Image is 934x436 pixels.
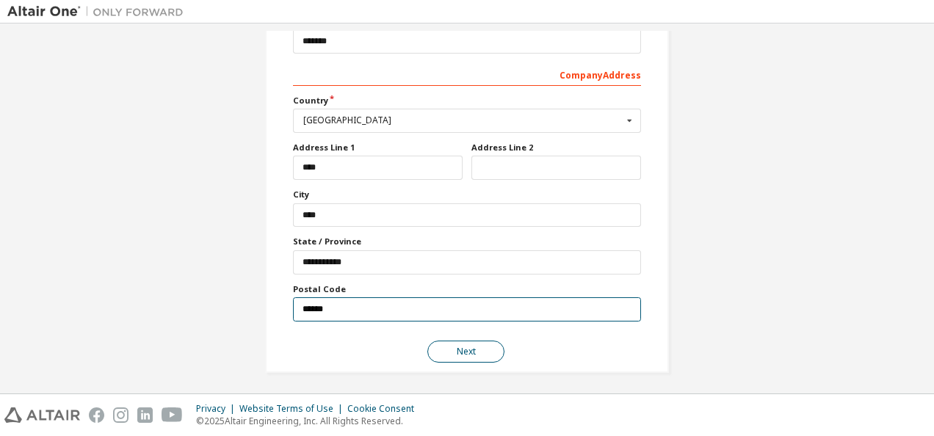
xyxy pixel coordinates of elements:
[293,62,641,86] div: Company Address
[89,407,104,423] img: facebook.svg
[239,403,347,415] div: Website Terms of Use
[293,189,641,200] label: City
[303,116,623,125] div: [GEOGRAPHIC_DATA]
[196,403,239,415] div: Privacy
[113,407,128,423] img: instagram.svg
[196,415,423,427] p: © 2025 Altair Engineering, Inc. All Rights Reserved.
[471,142,641,153] label: Address Line 2
[293,142,463,153] label: Address Line 1
[7,4,191,19] img: Altair One
[427,341,504,363] button: Next
[293,236,641,247] label: State / Province
[293,283,641,295] label: Postal Code
[293,95,641,106] label: Country
[137,407,153,423] img: linkedin.svg
[162,407,183,423] img: youtube.svg
[347,403,423,415] div: Cookie Consent
[4,407,80,423] img: altair_logo.svg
